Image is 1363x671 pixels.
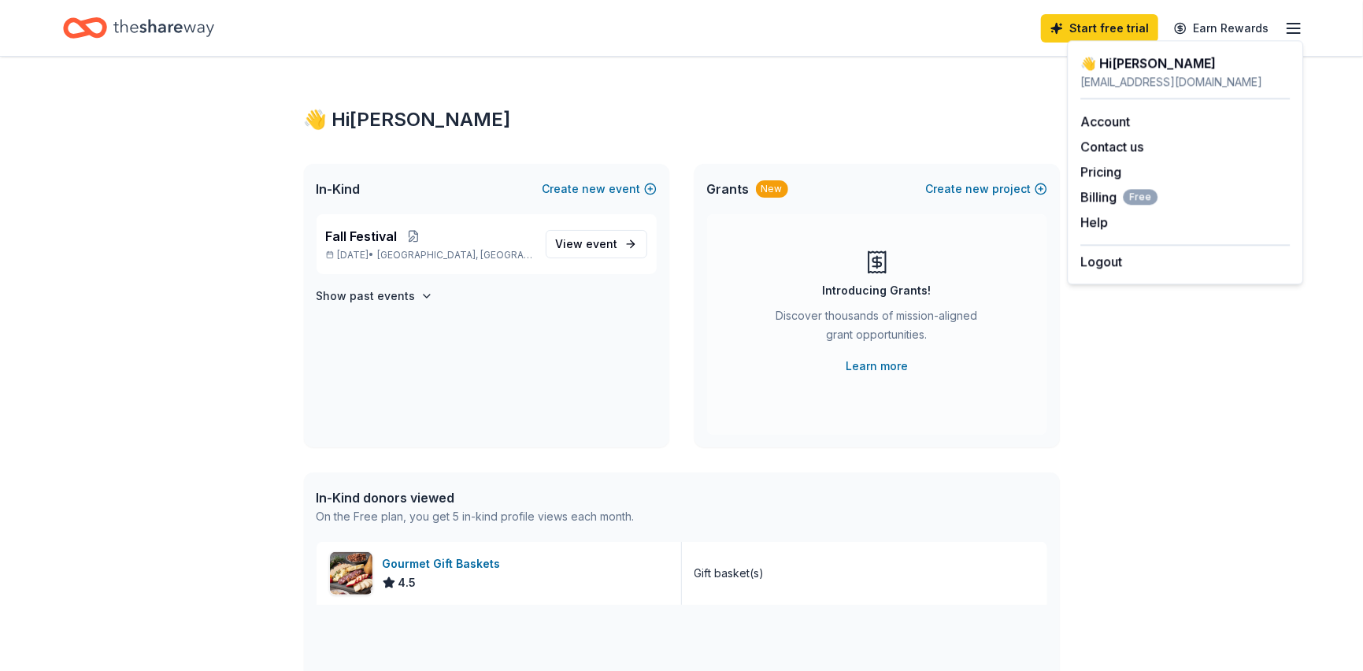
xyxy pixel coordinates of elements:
a: Start free trial [1041,14,1158,43]
span: In-Kind [317,180,361,198]
div: 👋 Hi [PERSON_NAME] [1080,54,1290,72]
button: BillingFree [1080,187,1157,206]
span: Fall Festival [326,227,398,246]
div: Introducing Grants! [823,281,932,300]
div: New [756,180,788,198]
button: Createnewevent [543,180,657,198]
div: In-Kind donors viewed [317,488,635,507]
a: Home [63,9,214,46]
div: 👋 Hi [PERSON_NAME] [304,107,1060,132]
a: Pricing [1080,164,1121,180]
div: On the Free plan, you get 5 in-kind profile views each month. [317,507,635,526]
button: Contact us [1080,137,1143,156]
div: Discover thousands of mission-aligned grant opportunities. [770,306,984,350]
span: new [583,180,606,198]
button: Logout [1080,252,1122,271]
p: [DATE] • [326,249,533,261]
span: Billing [1080,187,1157,206]
span: Free [1123,189,1157,205]
a: Earn Rewards [1165,14,1278,43]
img: Image for Gourmet Gift Baskets [330,552,372,595]
button: Show past events [317,287,433,306]
div: Gourmet Gift Baskets [383,554,507,573]
a: Account [1080,113,1130,129]
button: Createnewproject [926,180,1047,198]
span: 4.5 [398,573,417,592]
div: [EMAIL_ADDRESS][DOMAIN_NAME] [1080,72,1290,91]
span: event [587,237,618,250]
div: Gift basket(s) [694,564,765,583]
a: View event [546,230,647,258]
span: new [966,180,990,198]
span: Grants [707,180,750,198]
button: Help [1080,213,1108,232]
a: Learn more [846,357,908,376]
span: [GEOGRAPHIC_DATA], [GEOGRAPHIC_DATA] [377,249,532,261]
span: View [556,235,618,254]
h4: Show past events [317,287,416,306]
